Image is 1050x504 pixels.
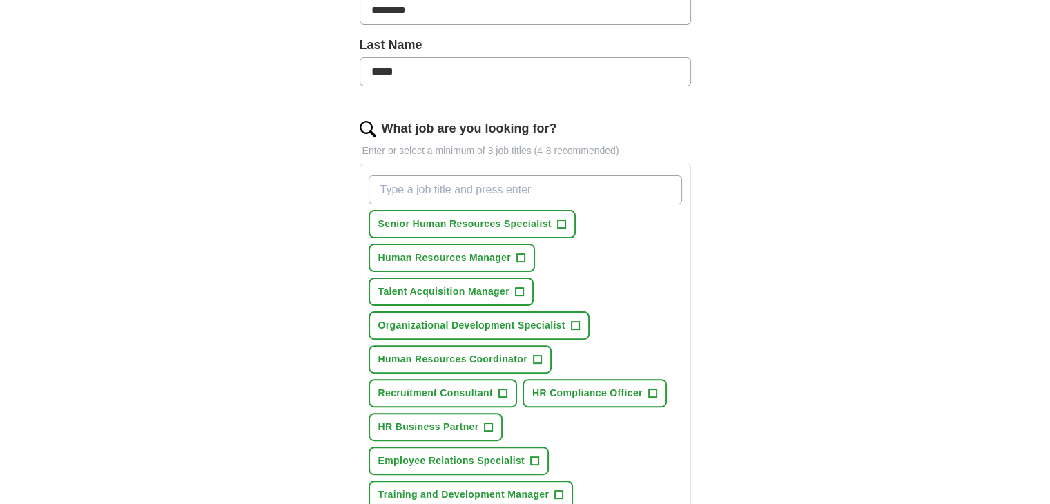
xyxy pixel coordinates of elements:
[378,217,552,231] span: Senior Human Resources Specialist
[378,318,565,333] span: Organizational Development Specialist
[369,413,503,441] button: HR Business Partner
[378,284,509,299] span: Talent Acquisition Manager
[369,210,576,238] button: Senior Human Resources Specialist
[382,119,557,138] label: What job are you looking for?
[369,175,682,204] input: Type a job title and press enter
[360,36,691,55] label: Last Name
[369,244,535,272] button: Human Resources Manager
[378,454,525,468] span: Employee Relations Specialist
[378,487,550,502] span: Training and Development Manager
[378,386,493,400] span: Recruitment Consultant
[369,345,552,374] button: Human Resources Coordinator
[532,386,643,400] span: HR Compliance Officer
[369,447,549,475] button: Employee Relations Specialist
[523,379,667,407] button: HR Compliance Officer
[360,144,691,158] p: Enter or select a minimum of 3 job titles (4-8 recommended)
[378,251,511,265] span: Human Resources Manager
[369,311,590,340] button: Organizational Development Specialist
[360,121,376,137] img: search.png
[369,379,517,407] button: Recruitment Consultant
[369,278,534,306] button: Talent Acquisition Manager
[378,420,479,434] span: HR Business Partner
[378,352,527,367] span: Human Resources Coordinator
